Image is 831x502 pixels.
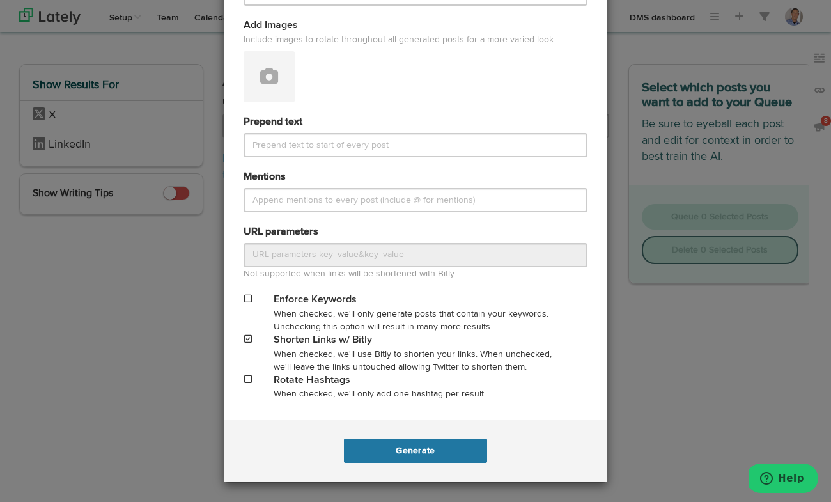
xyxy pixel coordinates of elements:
div: When checked, we'll use Bitly to shorten your links. When unchecked, we'll leave the links untouc... [274,348,557,373]
label: Mentions [244,170,286,185]
div: Shorten Links w/ Bitly [274,333,557,348]
div: Enforce Keywords [274,293,557,308]
label: URL parameters [244,225,318,240]
div: When checked, we'll only add one hashtag per result. [274,388,557,400]
input: URL parameters key=value&key=value [244,243,587,267]
button: Generate [344,439,486,463]
div: When checked, we'll only generate posts that contain your keywords. Unchecking this option will r... [274,308,557,333]
input: Append mentions to every post (include @ for mentions) [244,188,587,212]
input: Prepend text to start of every post [244,133,587,157]
span: Not supported when links will be shortened with Bitly [244,269,454,278]
span: Add Images [244,20,298,31]
label: Prepend text [244,115,302,130]
span: Include images to rotate throughout all generated posts for a more varied look. [244,33,587,51]
div: Rotate Hashtags [274,373,557,388]
iframe: Opens a widget where you can find more information [749,464,818,496]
